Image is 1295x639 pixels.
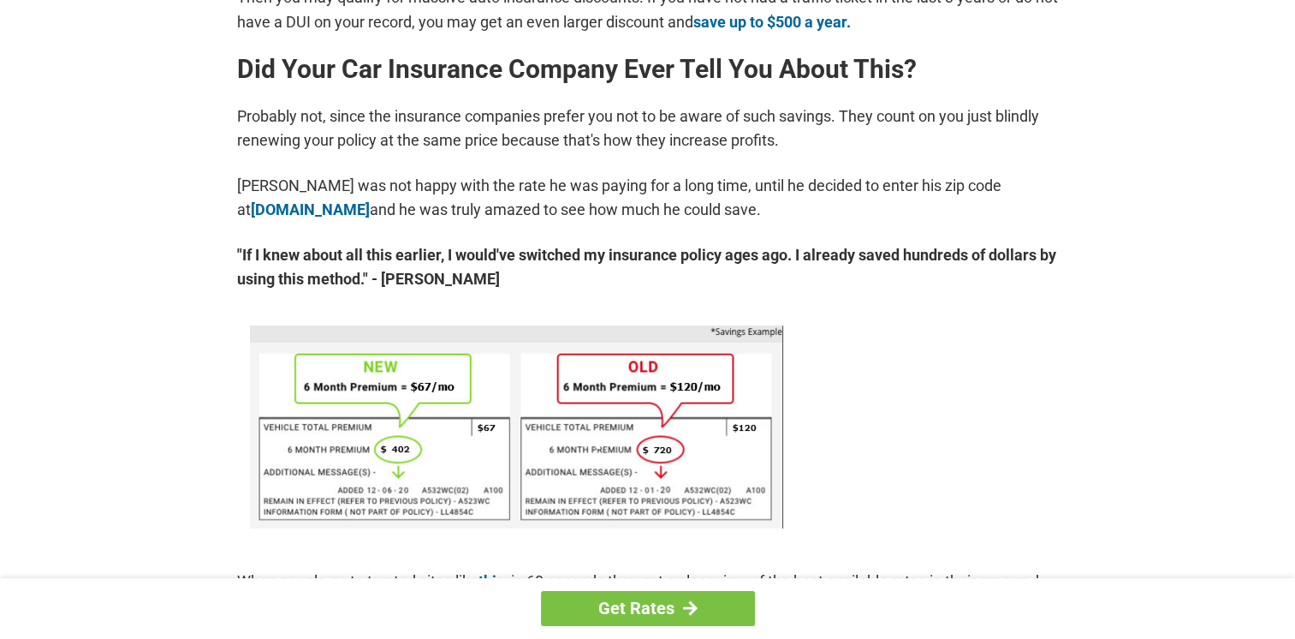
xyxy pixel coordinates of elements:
p: [PERSON_NAME] was not happy with the rate he was paying for a long time, until he decided to ente... [237,174,1059,222]
img: savings [250,325,783,529]
a: [DOMAIN_NAME] [251,200,370,218]
a: Get Rates [541,591,755,626]
a: save up to $500 a year. [693,13,851,31]
a: this [478,572,504,590]
strong: "If I knew about all this earlier, I would've switched my insurance policy ages ago. I already sa... [237,243,1059,291]
p: Probably not, since the insurance companies prefer you not to be aware of such savings. They coun... [237,105,1059,152]
h2: Did Your Car Insurance Company Ever Tell You About This? [237,56,1059,83]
